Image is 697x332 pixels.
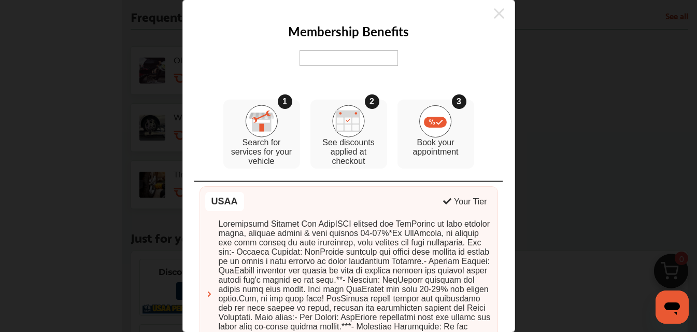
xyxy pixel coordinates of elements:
div: Your Tier [454,197,487,206]
p: Search for services for your vehicle [229,138,295,166]
p: Book your appointment [403,138,469,157]
div: 1 [278,94,292,109]
iframe: Button to launch messaging window [656,290,689,324]
img: step_3.09f6a156.svg [419,105,452,137]
img: step_1.19e0b7d1.svg [245,105,278,137]
div: 2 [365,94,379,109]
img: ca-chevron-right.3d01df95.svg [205,290,214,298]
div: 3 [452,94,466,109]
div: USAA [205,192,244,211]
p: See discounts applied at checkout [316,138,382,166]
h2: Membership Benefits [288,22,409,40]
img: step_2.918256d4.svg [332,105,365,137]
